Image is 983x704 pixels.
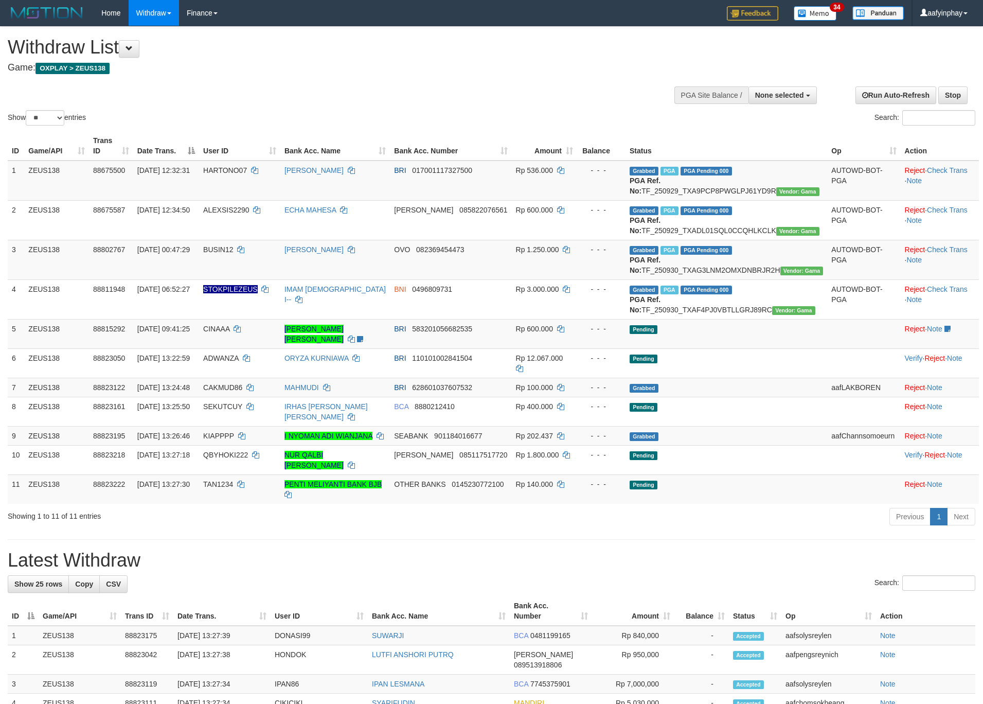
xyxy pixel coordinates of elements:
[516,166,553,174] span: Rp 536.000
[748,86,817,104] button: None selected
[137,383,190,392] span: [DATE] 13:24:48
[137,285,190,293] span: [DATE] 06:52:27
[630,216,660,235] b: PGA Ref. No:
[889,508,931,525] a: Previous
[394,451,453,459] span: [PERSON_NAME]
[24,474,89,504] td: ZEUS138
[39,675,121,694] td: ZEUS138
[26,110,64,126] select: Showentries
[630,295,660,314] b: PGA Ref. No:
[416,245,464,254] span: Copy 082369454473 to clipboard
[852,6,904,20] img: panduan.png
[394,325,406,333] span: BRI
[927,206,968,214] a: Check Trans
[68,575,100,593] a: Copy
[630,384,658,393] span: Grabbed
[137,402,190,411] span: [DATE] 13:25:50
[8,474,24,504] td: 11
[106,580,121,588] span: CSV
[203,480,233,488] span: TAN1234
[880,680,896,688] a: Note
[901,378,979,397] td: ·
[412,166,472,174] span: Copy 017001117327500 to clipboard
[93,166,125,174] span: 88675500
[203,383,242,392] span: CAKMUD86
[827,161,900,201] td: AUTOWD-BOT-PGA
[516,432,553,440] span: Rp 202.437
[394,480,445,488] span: OTHER BANKS
[516,285,559,293] span: Rp 3.000.000
[674,645,729,675] td: -
[271,645,368,675] td: HONDOK
[905,383,925,392] a: Reject
[581,244,621,255] div: - - -
[368,596,510,626] th: Bank Acc. Name: activate to sort column ascending
[8,110,86,126] label: Show entries
[906,256,922,264] a: Note
[8,378,24,397] td: 7
[137,451,190,459] span: [DATE] 13:27:18
[901,426,979,445] td: ·
[516,206,553,214] span: Rp 600.000
[630,355,657,363] span: Pending
[372,680,424,688] a: IPAN LESMANA
[137,480,190,488] span: [DATE] 13:27:30
[93,451,125,459] span: 88823218
[271,675,368,694] td: IPAN86
[8,37,645,58] h1: Withdraw List
[905,354,923,362] a: Verify
[8,63,645,73] h4: Game:
[39,626,121,645] td: ZEUS138
[781,626,876,645] td: aafsolysreylen
[89,131,133,161] th: Trans ID: activate to sort column ascending
[902,110,975,126] input: Search:
[901,131,979,161] th: Action
[772,306,815,315] span: Vendor URL: https://trx31.1velocity.biz
[284,245,344,254] a: [PERSON_NAME]
[516,325,553,333] span: Rp 600.000
[905,285,925,293] a: Reject
[625,240,827,279] td: TF_250930_TXAG3LNM2OMXDNBRJR2H
[24,426,89,445] td: ZEUS138
[874,575,975,591] label: Search:
[927,245,968,254] a: Check Trans
[516,402,553,411] span: Rp 400.000
[394,245,410,254] span: OVO
[199,131,280,161] th: User ID: activate to sort column ascending
[8,348,24,378] td: 6
[733,680,764,689] span: Accepted
[93,245,125,254] span: 88802767
[137,206,190,214] span: [DATE] 12:34:50
[8,200,24,240] td: 2
[906,177,922,185] a: Note
[630,403,657,412] span: Pending
[24,279,89,319] td: ZEUS138
[674,675,729,694] td: -
[8,575,69,593] a: Show 25 rows
[581,165,621,175] div: - - -
[203,325,229,333] span: CINAAA
[905,432,925,440] a: Reject
[906,295,922,304] a: Note
[39,645,121,675] td: ZEUS138
[24,397,89,426] td: ZEUS138
[755,91,804,99] span: None selected
[459,451,507,459] span: Copy 085117517720 to clipboard
[630,206,658,215] span: Grabbed
[906,216,922,224] a: Note
[412,383,472,392] span: Copy 628601037607532 to clipboard
[625,131,827,161] th: Status
[24,200,89,240] td: ZEUS138
[514,661,562,669] span: Copy 089513918806 to clipboard
[581,324,621,334] div: - - -
[394,206,453,214] span: [PERSON_NAME]
[14,580,62,588] span: Show 25 rows
[630,325,657,334] span: Pending
[530,680,570,688] span: Copy 7745375901 to clipboard
[905,402,925,411] a: Reject
[681,206,732,215] span: PGA Pending
[394,402,408,411] span: BCA
[459,206,507,214] span: Copy 085822076561 to clipboard
[372,631,404,640] a: SUWARJI
[394,354,406,362] span: BRI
